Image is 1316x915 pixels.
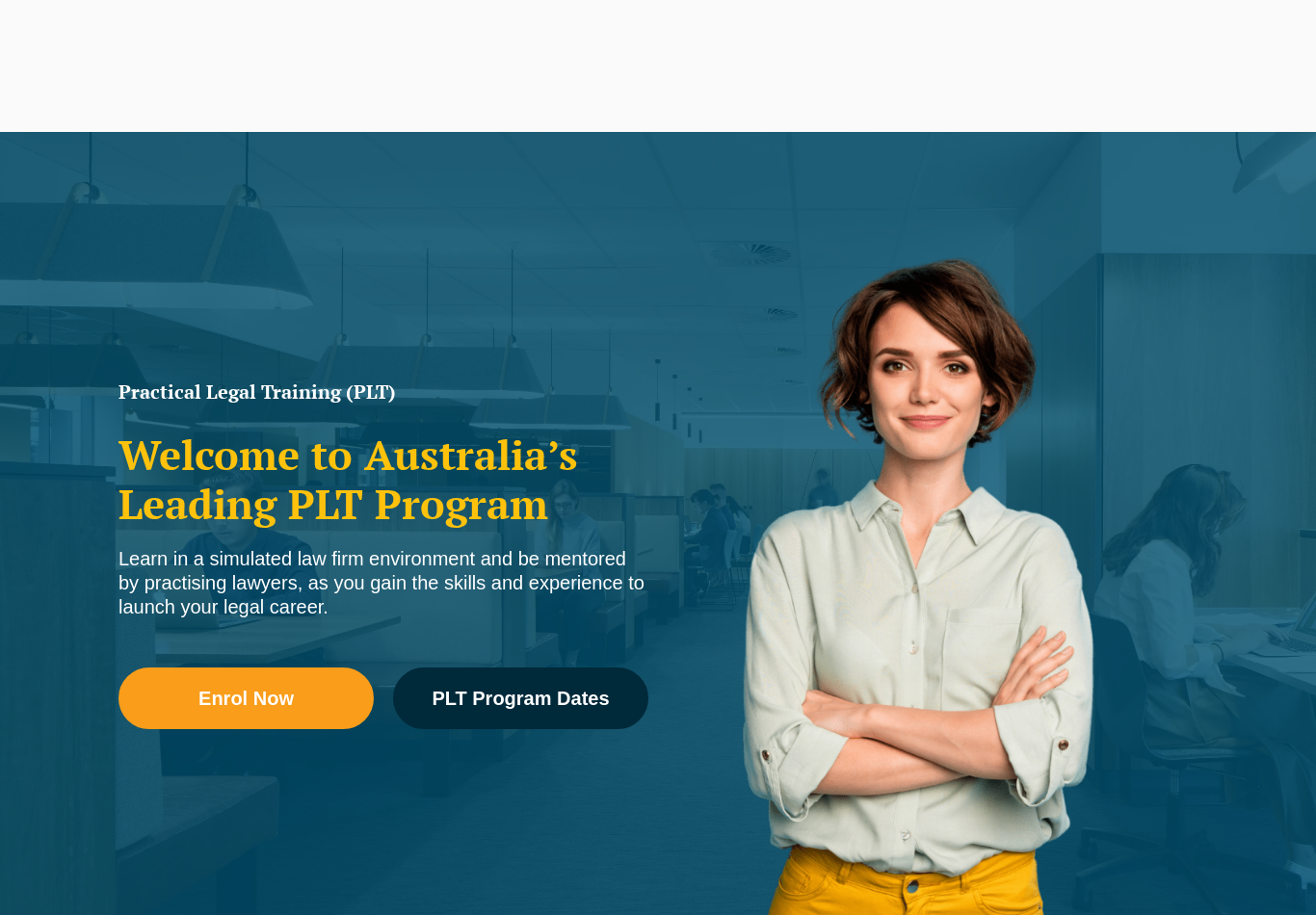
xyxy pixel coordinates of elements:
[393,667,648,729] a: PLT Program Dates
[432,689,609,708] span: PLT Program Dates
[118,382,648,402] h1: Practical Legal Training (PLT)
[118,667,374,729] a: Enrol Now
[118,431,648,528] h2: Welcome to Australia’s Leading PLT Program
[198,689,294,708] span: Enrol Now
[118,547,648,619] div: Learn in a simulated law firm environment and be mentored by practising lawyers, as you gain the ...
